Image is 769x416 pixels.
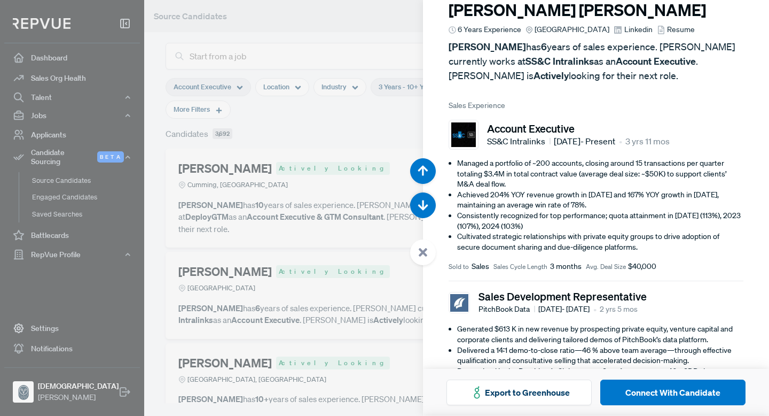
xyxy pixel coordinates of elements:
[586,262,626,272] span: Avg. Deal Size
[614,24,652,35] a: Linkedin
[554,135,615,148] span: [DATE] - Present
[457,158,743,190] li: Managed a portfolio of ~200 accounts, closing around 15 transactions per quarter totaling $3.4M i...
[446,380,592,405] button: Export to Greenhouse
[457,211,743,232] li: Consistently recognized for top performance; quota attainment in [DATE] (113%), 2023 (107%), 2024...
[624,24,653,35] span: Linkedin
[538,304,590,315] span: [DATE] - [DATE]
[667,24,695,35] span: Resume
[457,232,743,252] li: Cultivated strategic relationships with private equity groups to drive adoption of secure documen...
[487,135,551,148] span: SS&C Intralinks
[450,294,468,312] img: PitchBook Data
[449,40,743,83] p: has years of sales experience. [PERSON_NAME] currently works at as an . [PERSON_NAME] is looking ...
[600,380,746,405] button: Connect With Candidate
[625,135,670,148] span: 3 yrs 11 mos
[478,304,535,315] span: PitchBook Data
[449,262,469,272] span: Sold to
[533,70,569,82] strong: Actively
[457,345,743,366] li: Delivered a 14:1 demo-to-close ratio—46 % above team average—through effective qualification and ...
[458,24,521,35] span: 6 Years Experience
[457,366,743,387] li: Recognized in the President’s Club as a top-3 performer among 40+ SDRs by consistently exceeding ...
[616,55,696,67] strong: Account Executive
[541,41,547,53] strong: 6
[493,262,547,272] span: Sales Cycle Length
[550,261,582,272] span: 3 months
[457,324,743,345] li: Generated $613 K in new revenue by prospecting private equity, venture capital and corporate clie...
[525,55,594,67] strong: SS&C Intralinks
[449,41,526,53] strong: [PERSON_NAME]
[449,1,743,20] h3: [PERSON_NAME] [PERSON_NAME]
[457,190,743,211] li: Achieved 204% YOY revenue growth in [DATE] and 167% YOY growth in [DATE], maintaining an average ...
[593,303,597,315] article: •
[451,122,476,147] img: SS&C Intralinks
[535,24,609,35] span: [GEOGRAPHIC_DATA]
[487,122,670,135] h5: Account Executive
[478,290,647,303] h5: Sales Development Representative
[449,100,743,111] span: Sales Experience
[657,24,695,35] a: Resume
[600,304,638,315] span: 2 yrs 5 mos
[472,261,489,272] span: Sales
[628,261,656,272] span: $40,000
[619,135,622,148] article: •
